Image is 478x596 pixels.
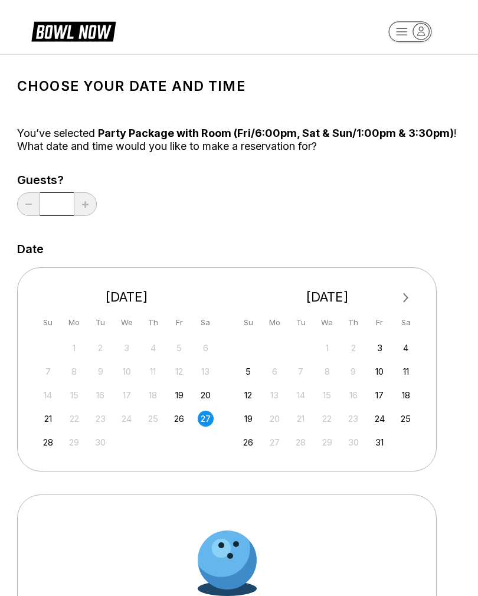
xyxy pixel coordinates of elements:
[372,364,388,379] div: Choose Friday, October 10th, 2025
[267,315,283,330] div: Mo
[98,127,454,139] span: Party Package with Room (Fri/6:00pm, Sat & Sun/1:00pm & 3:30pm)
[171,411,187,427] div: Choose Friday, September 26th, 2025
[38,339,215,450] div: month 2025-09
[198,340,214,356] div: Not available Saturday, September 6th, 2025
[293,315,309,330] div: Tu
[198,387,214,403] div: Choose Saturday, September 20th, 2025
[17,243,44,256] label: Date
[345,387,361,403] div: Not available Thursday, October 16th, 2025
[66,411,82,427] div: Not available Monday, September 22nd, 2025
[198,315,214,330] div: Sa
[293,387,309,403] div: Not available Tuesday, October 14th, 2025
[17,173,97,186] label: Guests?
[240,411,256,427] div: Choose Sunday, October 19th, 2025
[293,364,309,379] div: Not available Tuesday, October 7th, 2025
[240,315,256,330] div: Su
[17,78,461,94] h1: Choose your Date and time
[119,315,135,330] div: We
[93,340,109,356] div: Not available Tuesday, September 2nd, 2025
[345,340,361,356] div: Not available Thursday, October 2nd, 2025
[119,411,135,427] div: Not available Wednesday, September 24th, 2025
[240,434,256,450] div: Choose Sunday, October 26th, 2025
[319,364,335,379] div: Not available Wednesday, October 8th, 2025
[372,434,388,450] div: Choose Friday, October 31st, 2025
[236,289,419,305] div: [DATE]
[372,315,388,330] div: Fr
[93,387,109,403] div: Not available Tuesday, September 16th, 2025
[267,364,283,379] div: Not available Monday, October 6th, 2025
[171,315,187,330] div: Fr
[293,434,309,450] div: Not available Tuesday, October 28th, 2025
[35,289,218,305] div: [DATE]
[119,340,135,356] div: Not available Wednesday, September 3rd, 2025
[66,387,82,403] div: Not available Monday, September 15th, 2025
[66,315,82,330] div: Mo
[345,364,361,379] div: Not available Thursday, October 9th, 2025
[398,387,414,403] div: Choose Saturday, October 18th, 2025
[319,315,335,330] div: We
[319,340,335,356] div: Not available Wednesday, October 1st, 2025
[40,411,56,427] div: Choose Sunday, September 21st, 2025
[345,434,361,450] div: Not available Thursday, October 30th, 2025
[372,411,388,427] div: Choose Friday, October 24th, 2025
[66,364,82,379] div: Not available Monday, September 8th, 2025
[119,387,135,403] div: Not available Wednesday, September 17th, 2025
[345,411,361,427] div: Not available Thursday, October 23rd, 2025
[198,411,214,427] div: Choose Saturday, September 27th, 2025
[345,315,361,330] div: Th
[398,411,414,427] div: Choose Saturday, October 25th, 2025
[145,411,161,427] div: Not available Thursday, September 25th, 2025
[145,340,161,356] div: Not available Thursday, September 4th, 2025
[398,340,414,356] div: Choose Saturday, October 4th, 2025
[40,434,56,450] div: Choose Sunday, September 28th, 2025
[293,411,309,427] div: Not available Tuesday, October 21st, 2025
[40,315,56,330] div: Su
[372,387,388,403] div: Choose Friday, October 17th, 2025
[319,411,335,427] div: Not available Wednesday, October 22nd, 2025
[40,364,56,379] div: Not available Sunday, September 7th, 2025
[198,364,214,379] div: Not available Saturday, September 13th, 2025
[267,411,283,427] div: Not available Monday, October 20th, 2025
[93,411,109,427] div: Not available Tuesday, September 23rd, 2025
[66,340,82,356] div: Not available Monday, September 1st, 2025
[267,434,283,450] div: Not available Monday, October 27th, 2025
[397,289,415,307] button: Next Month
[398,364,414,379] div: Choose Saturday, October 11th, 2025
[66,434,82,450] div: Not available Monday, September 29th, 2025
[145,387,161,403] div: Not available Thursday, September 18th, 2025
[171,340,187,356] div: Not available Friday, September 5th, 2025
[93,434,109,450] div: Not available Tuesday, September 30th, 2025
[17,127,461,153] div: You’ve selected ! What date and time would you like to make a reservation for?
[267,387,283,403] div: Not available Monday, October 13th, 2025
[239,339,416,450] div: month 2025-10
[93,364,109,379] div: Not available Tuesday, September 9th, 2025
[145,315,161,330] div: Th
[372,340,388,356] div: Choose Friday, October 3rd, 2025
[40,387,56,403] div: Not available Sunday, September 14th, 2025
[93,315,109,330] div: Tu
[240,364,256,379] div: Choose Sunday, October 5th, 2025
[319,387,335,403] div: Not available Wednesday, October 15th, 2025
[119,364,135,379] div: Not available Wednesday, September 10th, 2025
[171,387,187,403] div: Choose Friday, September 19th, 2025
[240,387,256,403] div: Choose Sunday, October 12th, 2025
[398,315,414,330] div: Sa
[145,364,161,379] div: Not available Thursday, September 11th, 2025
[319,434,335,450] div: Not available Wednesday, October 29th, 2025
[171,364,187,379] div: Not available Friday, September 12th, 2025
